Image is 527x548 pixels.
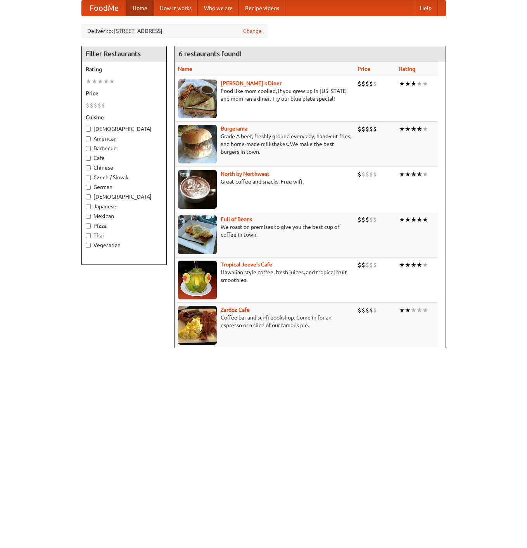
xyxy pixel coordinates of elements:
[358,261,361,269] li: $
[82,0,126,16] a: FoodMe
[411,125,416,133] li: ★
[221,216,252,222] a: Full of Beans
[97,101,101,110] li: $
[86,136,91,141] input: American
[86,165,91,170] input: Chinese
[358,170,361,179] li: $
[416,306,422,314] li: ★
[90,101,93,110] li: $
[365,125,369,133] li: $
[86,243,91,248] input: Vegetarian
[373,125,377,133] li: $
[358,66,370,72] a: Price
[414,0,438,16] a: Help
[221,307,250,313] a: Zardoz Cafe
[178,66,192,72] a: Name
[221,261,272,268] a: Tropical Jeeve's Cafe
[86,204,91,209] input: Japanese
[373,261,377,269] li: $
[365,79,369,88] li: $
[86,223,91,228] input: Pizza
[103,77,109,86] li: ★
[178,125,217,163] img: burgerama.jpg
[221,80,282,86] a: [PERSON_NAME]'s Diner
[405,215,411,224] li: ★
[178,132,351,156] p: Grade A beef, freshly ground every day, hand-cut fries, and home-made milkshakes. We make the bes...
[369,79,373,88] li: $
[178,79,217,118] img: sallys.jpg
[178,223,351,239] p: We roast on premises to give you the best cup of coffee in town.
[239,0,285,16] a: Recipe videos
[86,127,91,132] input: [DEMOGRAPHIC_DATA]
[82,46,166,62] h4: Filter Restaurants
[92,77,97,86] li: ★
[399,215,405,224] li: ★
[416,170,422,179] li: ★
[405,261,411,269] li: ★
[178,314,351,329] p: Coffee bar and sci-fi bookshop. Come in for an espresso or a slice of our famous pie.
[399,170,405,179] li: ★
[411,79,416,88] li: ★
[86,203,162,210] label: Japanese
[373,215,377,224] li: $
[411,306,416,314] li: ★
[86,125,162,133] label: [DEMOGRAPHIC_DATA]
[399,261,405,269] li: ★
[86,156,91,161] input: Cafe
[373,79,377,88] li: $
[422,125,428,133] li: ★
[178,87,351,103] p: Food like mom cooked, if you grew up in [US_STATE] and mom ran a diner. Try our blue plate special!
[126,0,154,16] a: Home
[422,79,428,88] li: ★
[422,261,428,269] li: ★
[405,79,411,88] li: ★
[86,113,162,121] h5: Cuisine
[373,306,377,314] li: $
[361,79,365,88] li: $
[416,79,422,88] li: ★
[86,135,162,143] label: American
[399,79,405,88] li: ★
[373,170,377,179] li: $
[97,77,103,86] li: ★
[416,261,422,269] li: ★
[411,215,416,224] li: ★
[358,215,361,224] li: $
[81,24,268,38] div: Deliver to: [STREET_ADDRESS]
[422,215,428,224] li: ★
[405,170,411,179] li: ★
[86,214,91,219] input: Mexican
[411,170,416,179] li: ★
[86,101,90,110] li: $
[361,170,365,179] li: $
[101,101,105,110] li: $
[361,261,365,269] li: $
[86,212,162,220] label: Mexican
[411,261,416,269] li: ★
[365,261,369,269] li: $
[221,125,247,132] a: Burgerama
[86,241,162,249] label: Vegetarian
[86,174,162,181] label: Czech / Slovak
[86,233,91,238] input: Thai
[178,178,351,186] p: Great coffee and snacks. Free wifi.
[86,175,91,180] input: Czech / Slovak
[154,0,198,16] a: How it works
[365,215,369,224] li: $
[405,306,411,314] li: ★
[361,306,365,314] li: $
[405,125,411,133] li: ★
[365,170,369,179] li: $
[86,193,162,201] label: [DEMOGRAPHIC_DATA]
[86,164,162,172] label: Chinese
[178,215,217,254] img: beans.jpg
[358,79,361,88] li: $
[86,77,92,86] li: ★
[422,170,428,179] li: ★
[86,185,91,190] input: German
[86,154,162,162] label: Cafe
[399,66,415,72] a: Rating
[361,215,365,224] li: $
